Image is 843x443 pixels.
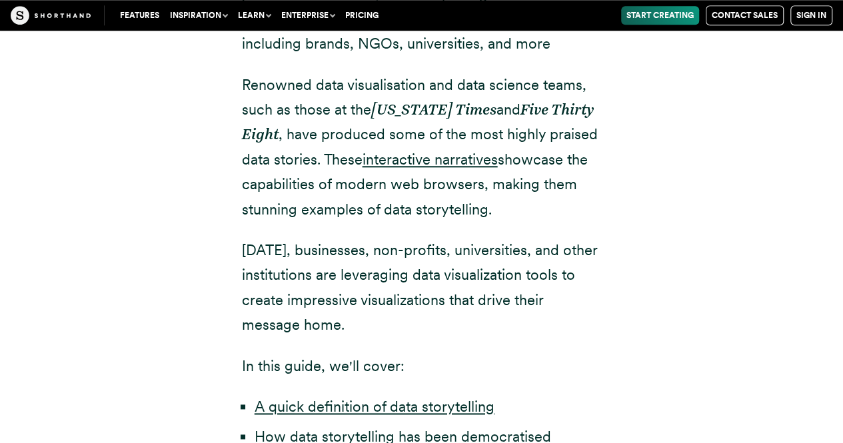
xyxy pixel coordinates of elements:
[276,6,340,25] button: Enterprise
[242,73,602,222] p: Renowned data visualisation and data science teams, such as those at the and , have produced some...
[790,5,832,25] a: Sign in
[11,6,91,25] img: The Craft
[706,5,784,25] a: Contact Sales
[115,6,165,25] a: Features
[165,6,233,25] button: Inspiration
[363,151,498,168] a: interactive narratives
[242,238,602,338] p: [DATE], businesses, non-profits, universities, and other institutions are leveraging data visuali...
[233,6,276,25] button: Learn
[340,6,384,25] a: Pricing
[371,101,496,118] em: [US_STATE] Times
[242,354,602,378] p: In this guide, we'll cover:
[255,398,494,415] a: A quick definition of data storytelling
[621,6,699,25] a: Start Creating
[242,101,594,143] em: Five Thirty Eight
